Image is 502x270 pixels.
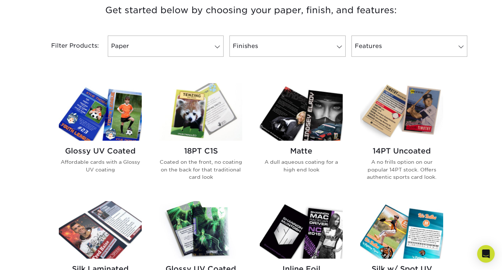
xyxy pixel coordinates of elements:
a: 14PT Uncoated Trading Cards 14PT Uncoated A no frills option on our popular 14PT stock. Offers au... [360,83,443,192]
a: Glossy UV Coated Trading Cards Glossy UV Coated Affordable cards with a Glossy UV coating [59,83,142,192]
img: Silk Laminated Trading Cards [59,201,142,259]
h2: 14PT Uncoated [360,147,443,155]
p: Affordable cards with a Glossy UV coating [59,158,142,173]
a: 18PT C1S Trading Cards 18PT C1S Coated on the front, no coating on the back for that traditional ... [159,83,242,192]
p: Coated on the front, no coating on the back for that traditional card look [159,158,242,181]
p: A no frills option on our popular 14PT stock. Offers authentic sports card look. [360,158,443,181]
img: Silk w/ Spot UV Trading Cards [360,201,443,259]
img: Glossy UV Coated w/ Inline Foil Trading Cards [159,201,242,259]
p: A dull aqueous coating for a high end look [260,158,343,173]
h2: Matte [260,147,343,155]
img: Matte Trading Cards [260,83,343,141]
a: Matte Trading Cards Matte A dull aqueous coating for a high end look [260,83,343,192]
a: Features [351,36,467,57]
div: Open Intercom Messenger [477,245,495,263]
a: Finishes [229,36,345,57]
img: 18PT C1S Trading Cards [159,83,242,141]
a: Paper [108,36,224,57]
h2: 18PT C1S [159,147,242,155]
h2: Glossy UV Coated [59,147,142,155]
div: Filter Products: [32,36,105,57]
img: Inline Foil Trading Cards [260,201,343,259]
img: 14PT Uncoated Trading Cards [360,83,443,141]
img: Glossy UV Coated Trading Cards [59,83,142,141]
